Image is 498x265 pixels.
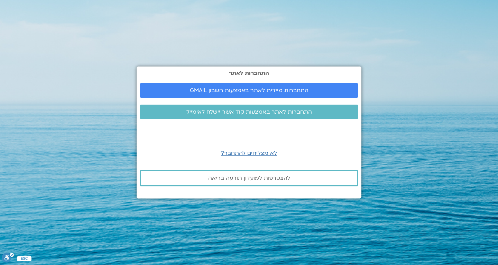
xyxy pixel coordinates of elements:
a: להצטרפות למועדון תודעה בריאה [140,170,358,186]
span: התחברות מיידית לאתר באמצעות חשבון GMAIL [190,87,308,94]
a: התחברות לאתר באמצעות קוד אשר יישלח לאימייל [140,105,358,119]
a: התחברות מיידית לאתר באמצעות חשבון GMAIL [140,83,358,98]
span: להצטרפות למועדון תודעה בריאה [208,175,290,181]
span: התחברות לאתר באמצעות קוד אשר יישלח לאימייל [186,109,312,115]
a: לא מצליחים להתחבר? [221,149,277,157]
h2: התחברות לאתר [140,70,358,76]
